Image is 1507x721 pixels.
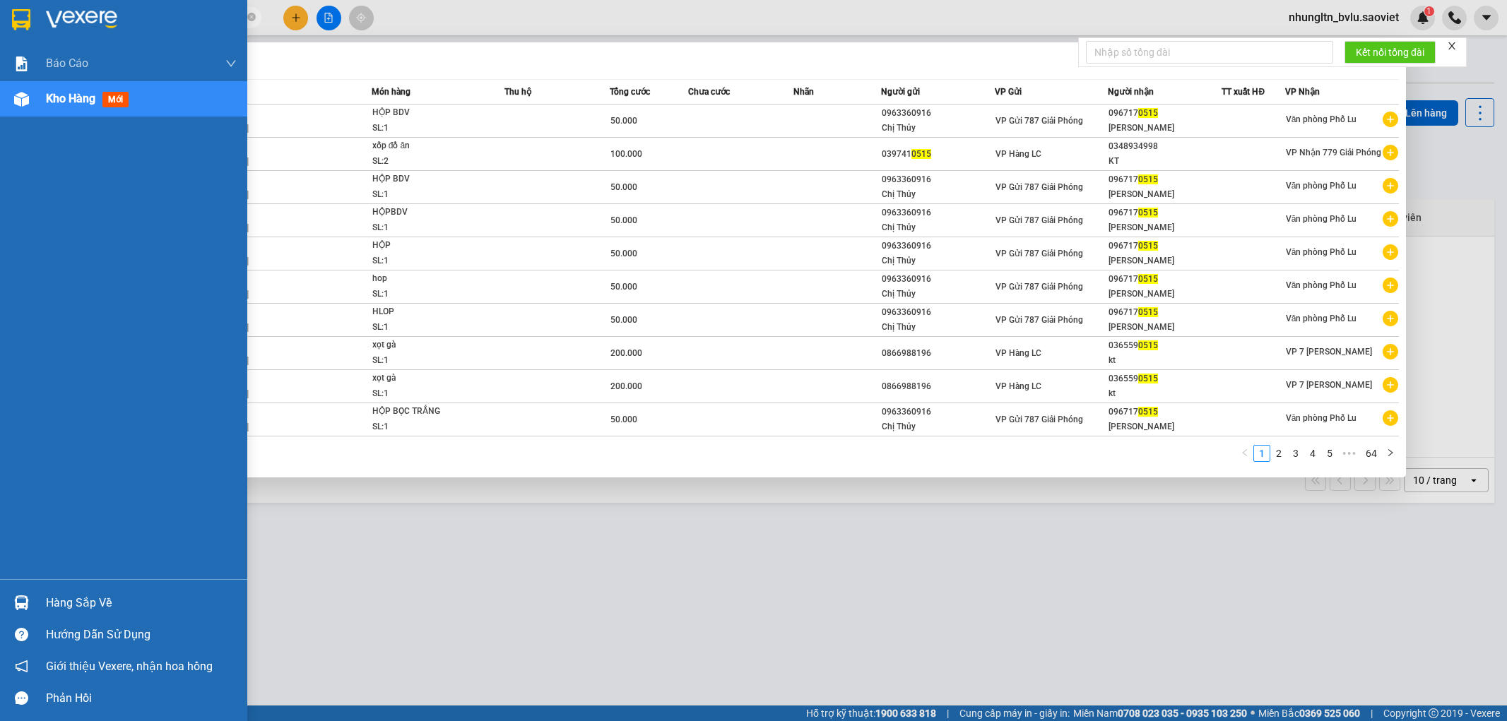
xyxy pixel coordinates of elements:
div: [PERSON_NAME] [1109,287,1221,302]
a: 5 [1322,446,1337,461]
div: Chị Thủy [882,254,994,268]
div: 0866988196 [882,346,994,361]
div: [PERSON_NAME] [1109,320,1221,335]
span: VP Hàng LC [995,149,1041,159]
span: 0515 [1138,241,1158,251]
div: HỘP [372,238,478,254]
span: 0515 [1138,340,1158,350]
span: plus-circle [1383,410,1398,426]
div: SL: 1 [372,254,478,269]
div: SL: 1 [372,320,478,335]
div: SL: 1 [372,220,478,236]
div: 096717 [1109,106,1221,121]
li: 1 [1253,445,1270,462]
span: 50.000 [610,415,637,424]
li: 2 [1270,445,1287,462]
span: VP Nhận [1285,87,1320,97]
div: 0348934998 [1109,139,1221,154]
div: HỘP BỌC TRẮNG [372,404,478,419]
div: 0963360916 [882,272,994,287]
span: VP Gửi 787 Giải Phóng [995,315,1083,325]
div: 096717 [1109,405,1221,419]
span: 50.000 [610,182,637,192]
div: xọt gà [372,371,478,386]
span: VP 7 [PERSON_NAME] [1286,347,1372,357]
span: VP Gửi 787 Giải Phóng [995,249,1083,258]
div: HLOP [372,304,478,320]
span: VP Gửi [995,87,1022,97]
a: 64 [1361,446,1381,461]
button: Kết nối tổng đài [1345,41,1436,64]
span: 50.000 [610,315,637,325]
span: 100.000 [610,149,642,159]
li: 3 [1287,445,1304,462]
span: 0515 [911,149,931,159]
div: 0963360916 [882,205,994,220]
li: Previous Page [1236,445,1253,462]
div: Phản hồi [46,688,237,709]
span: Văn phòng Phố Lu [1286,114,1357,124]
span: ••• [1338,445,1361,462]
div: Chị Thủy [882,287,994,302]
span: VP Gửi 787 Giải Phóng [995,282,1083,292]
div: 096717 [1109,272,1221,287]
li: 5 [1321,445,1338,462]
span: 200.000 [610,381,642,391]
span: Báo cáo [46,54,88,72]
div: Hướng dẫn sử dụng [46,624,237,645]
div: [PERSON_NAME] [1109,220,1221,235]
span: 0515 [1138,307,1158,317]
div: SL: 1 [372,121,478,136]
a: 4 [1305,446,1320,461]
span: close-circle [247,13,256,21]
span: VP Hàng LC [995,381,1041,391]
span: 0515 [1138,208,1158,218]
div: [PERSON_NAME] [1109,419,1221,434]
span: VP 7 [PERSON_NAME] [1286,380,1372,390]
span: plus-circle [1383,244,1398,260]
img: warehouse-icon [14,595,29,610]
span: VP Hàng LC [995,348,1041,358]
div: 096717 [1109,305,1221,320]
div: [PERSON_NAME] [1109,121,1221,136]
span: plus-circle [1383,278,1398,293]
div: xốp đồ ăn [372,138,478,154]
span: Văn phòng Phố Lu [1286,280,1357,290]
span: Giới thiệu Vexere, nhận hoa hồng [46,657,213,675]
span: VP Gửi 787 Giải Phóng [995,215,1083,225]
span: 50.000 [610,282,637,292]
div: SL: 1 [372,386,478,402]
li: 4 [1304,445,1321,462]
span: Văn phòng Phố Lu [1286,314,1357,323]
input: Nhập số tổng đài [1086,41,1333,64]
span: plus-circle [1383,311,1398,326]
li: Next Page [1382,445,1399,462]
div: 0963360916 [882,305,994,320]
span: left [1241,448,1249,457]
span: 50.000 [610,249,637,258]
a: 1 [1254,446,1270,461]
div: [PERSON_NAME] [1109,187,1221,202]
span: Kho hàng [46,92,95,105]
span: 0515 [1138,108,1158,118]
span: notification [15,660,28,673]
span: 0515 [1138,374,1158,383]
div: 0963360916 [882,405,994,419]
span: Văn phòng Phố Lu [1286,214,1357,224]
span: Người nhận [1108,87,1154,97]
span: plus-circle [1383,377,1398,393]
a: 3 [1288,446,1304,461]
span: Nhãn [793,87,814,97]
span: Chưa cước [688,87,730,97]
div: Chị Thủy [882,320,994,335]
span: plus-circle [1383,344,1398,359]
span: VP Gửi 787 Giải Phóng [995,116,1083,126]
span: Món hàng [372,87,410,97]
div: 036559 [1109,338,1221,353]
span: message [15,691,28,705]
span: plus-circle [1383,112,1398,127]
img: solution-icon [14,56,29,71]
div: [PERSON_NAME] [1109,254,1221,268]
div: Chị Thủy [882,121,994,136]
img: warehouse-icon [14,92,29,107]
